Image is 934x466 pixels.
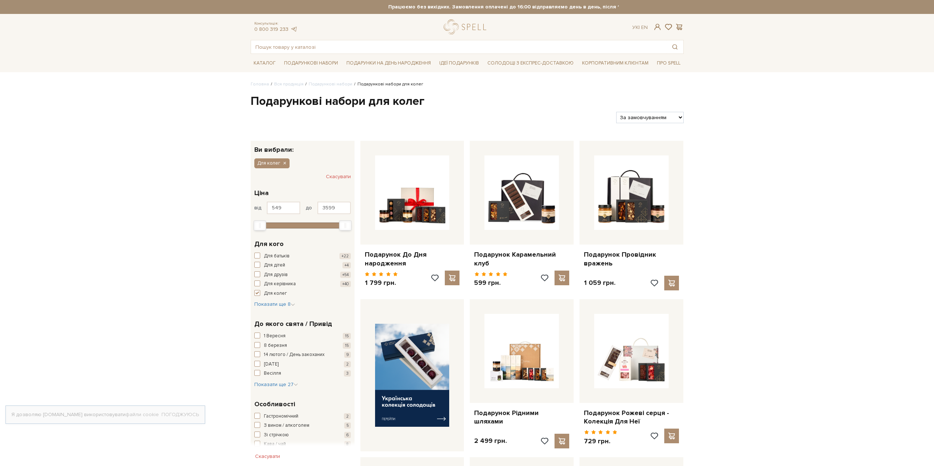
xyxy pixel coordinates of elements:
p: 1 799 грн. [365,279,398,287]
span: Для кого [254,239,284,249]
span: Весілля [264,370,281,377]
span: Для колег [257,160,280,166]
span: від [254,205,261,211]
button: Для керівника +40 [254,280,351,288]
button: З вином / алкоголем 5 [254,422,351,429]
a: Солодощі з експрес-доставкою [484,57,577,69]
a: Подарунок Карамельний клуб [474,250,569,268]
span: 2 [344,413,351,419]
span: Консультація: [254,21,298,26]
span: Для друзів [264,271,288,279]
p: 1 059 грн. [584,279,615,287]
span: Гастрономічний [264,413,298,420]
a: logo [444,19,490,34]
button: Кава / чай 8 [254,441,351,448]
div: Ук [632,24,648,31]
input: Пошук товару у каталозі [251,40,666,54]
span: 3 [344,370,351,377]
span: Ціна [254,188,269,198]
span: Про Spell [654,58,683,69]
a: Подарункові набори [309,81,352,87]
span: 15 [343,333,351,339]
a: Погоджуюсь [161,411,199,418]
a: 0 800 319 233 [254,26,288,32]
a: Вся продукція [274,81,304,87]
h1: Подарункові набори для колег [251,94,684,109]
span: 8 березня [264,342,287,349]
span: до [306,205,312,211]
span: Для батьків [264,253,290,260]
span: +4 [342,262,351,268]
div: Я дозволяю [DOMAIN_NAME] використовувати [6,411,205,418]
span: Кава / чай [264,441,286,448]
a: Подарунок Рідними шляхами [474,409,569,426]
input: Ціна [267,202,300,214]
span: Ідеї подарунків [436,58,482,69]
button: Для батьків +22 [254,253,351,260]
p: 599 грн. [474,279,508,287]
a: Корпоративним клієнтам [579,57,651,69]
span: Каталог [251,58,279,69]
span: +40 [340,281,351,287]
img: banner [375,324,450,427]
button: Для друзів +54 [254,271,351,279]
span: Показати ще 27 [254,381,298,388]
span: 14 лютого / День закоханих [264,351,324,359]
button: Для колег [254,290,351,297]
span: Для колег [264,290,287,297]
span: 2 [344,361,351,367]
span: +54 [340,272,351,278]
input: Ціна [317,202,351,214]
span: 5 [344,422,351,429]
a: Головна [251,81,269,87]
span: +22 [339,253,351,259]
span: З вином / алкоголем [264,422,309,429]
button: Зі стрічкою 6 [254,432,351,439]
span: Подарунки на День народження [344,58,434,69]
span: [DATE] [264,361,279,368]
a: telegram [290,26,298,32]
button: Пошук товару у каталозі [666,40,683,54]
span: Для керівника [264,280,296,288]
a: Подарунок До Дня народження [365,250,460,268]
a: Подарунок Провідник вражень [584,250,679,268]
div: Ви вибрали: [251,141,355,153]
button: Скасувати [251,451,284,462]
span: 6 [344,432,351,438]
div: Max [339,220,352,231]
button: Весілля 3 [254,370,351,377]
span: Зі стрічкою [264,432,289,439]
p: 729 грн. [584,437,617,445]
span: До якого свята / Привід [254,319,332,329]
span: 8 [344,441,351,447]
div: Min [254,220,266,231]
button: Для дітей +4 [254,262,351,269]
button: Для колег [254,158,290,168]
span: Подарункові набори [281,58,341,69]
li: Подарункові набори для колег [352,81,423,88]
button: Показати ще 27 [254,381,298,388]
span: | [639,24,640,30]
button: 14 лютого / День закоханих 9 [254,351,351,359]
p: 2 499 грн. [474,437,507,445]
a: Подарунок Рожеві серця - Колекція Для Неї [584,409,679,426]
span: 9 [344,352,351,358]
button: 8 березня 15 [254,342,351,349]
span: Для дітей [264,262,285,269]
button: 1 Вересня 15 [254,333,351,340]
strong: Працюємо без вихідних. Замовлення оплачені до 16:00 відправляємо день в день, після 16:00 - насту... [316,4,749,10]
a: En [641,24,648,30]
span: 1 Вересня [264,333,286,340]
span: Особливості [254,399,295,409]
span: 15 [343,342,351,349]
button: Показати ще 8 [254,301,295,308]
button: [DATE] 2 [254,361,351,368]
a: файли cookie [126,411,159,418]
button: Гастрономічний 2 [254,413,351,420]
button: Скасувати [326,171,351,183]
